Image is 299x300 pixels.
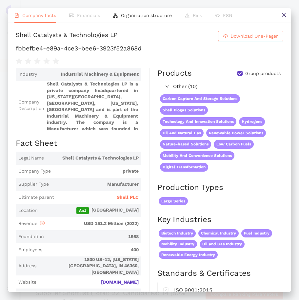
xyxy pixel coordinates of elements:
span: cloud-download [223,34,228,39]
span: Supplier Type [18,181,49,188]
span: Website [18,279,36,286]
span: Company facts [22,13,56,18]
span: Technology And Innovation Solutions [160,117,236,126]
span: Organization structure [121,13,172,18]
button: close [276,8,291,23]
span: star [25,58,31,65]
span: fund-view [69,13,74,18]
span: Digital Transformation [160,163,208,172]
h2: Key Industries [157,214,283,225]
span: Employees [18,247,42,253]
span: Nature-based Solutions [160,140,211,149]
span: star [34,58,41,65]
span: Industrial Machinery & Equipment [40,71,139,78]
div: ISO 9001:2015 [174,286,276,294]
span: Renewable Energy Industry [159,251,218,259]
div: Other (10) [157,82,283,92]
span: warning [185,13,189,18]
span: Mobility And Convenience Solutions [160,151,234,160]
span: close [281,12,287,17]
span: 1800 US-12, [US_STATE][GEOGRAPHIC_DATA], IN 46360, [GEOGRAPHIC_DATA] [39,256,139,276]
span: Fuel Industry [241,229,272,237]
span: Renewable Power Solutions [206,129,266,138]
span: Aa1 [76,207,89,214]
span: Legal Name [18,155,44,161]
span: Industry [18,71,37,78]
span: ESG [223,13,232,18]
span: Hydrogens [239,117,265,126]
span: Shell Catalysts & Technologies LP [47,155,139,161]
h1: fbbefbe4-e89a-4ce3-bee6-3923f52a868d [16,44,283,53]
h2: Production Types [157,182,283,193]
span: Carbon Capture And Storage Solutions [160,94,240,103]
span: Revenue [18,221,45,226]
span: Biotech Industry [159,229,196,237]
span: Oil and Gas Industry [200,240,245,248]
span: apartment [113,13,118,18]
span: Address [18,263,36,269]
span: right [165,84,169,88]
span: star [16,58,22,65]
span: Financials [77,13,100,18]
span: Foundation [18,234,44,240]
span: Chemical Industry [198,229,239,237]
span: Manufacturer [51,181,139,188]
span: Oil And Natural Gas [160,129,204,138]
span: Download One-Pager [230,32,278,40]
span: Mobility Industry [159,240,197,248]
span: star [52,58,59,65]
h2: Standards & Certificates [157,268,283,279]
span: star [43,58,50,65]
span: USD 151.2 Million (2022) [47,220,139,227]
span: Location [18,207,38,214]
span: info-circle [40,221,45,225]
span: 400 [45,247,139,253]
span: Shell Catalysts & Technologies LP is a private company headquartered in [US_STATE][GEOGRAPHIC_DAT... [47,81,139,130]
span: Shell Biogas Solutions [160,106,208,115]
h2: Fact Sheet [16,138,141,149]
span: Group products [243,70,283,77]
span: 1988 [47,234,139,240]
span: Ultimate parent [18,194,54,201]
span: Large Series [159,197,188,205]
span: safety-certificate [163,286,169,293]
span: Low Carbon Fuels [214,140,254,149]
span: Shell PLC [117,194,139,201]
span: Other (10) [173,83,280,91]
span: Company Description [18,99,44,112]
button: cloud-downloadDownload One-Pager [218,31,283,41]
span: Company Type [18,168,51,175]
span: eye [215,13,220,18]
span: Risk [193,13,202,18]
span: private [53,168,139,175]
div: Shell Catalysts & Technologies LP [16,31,117,41]
span: [GEOGRAPHIC_DATA] [40,207,139,214]
div: Products [157,68,192,79]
